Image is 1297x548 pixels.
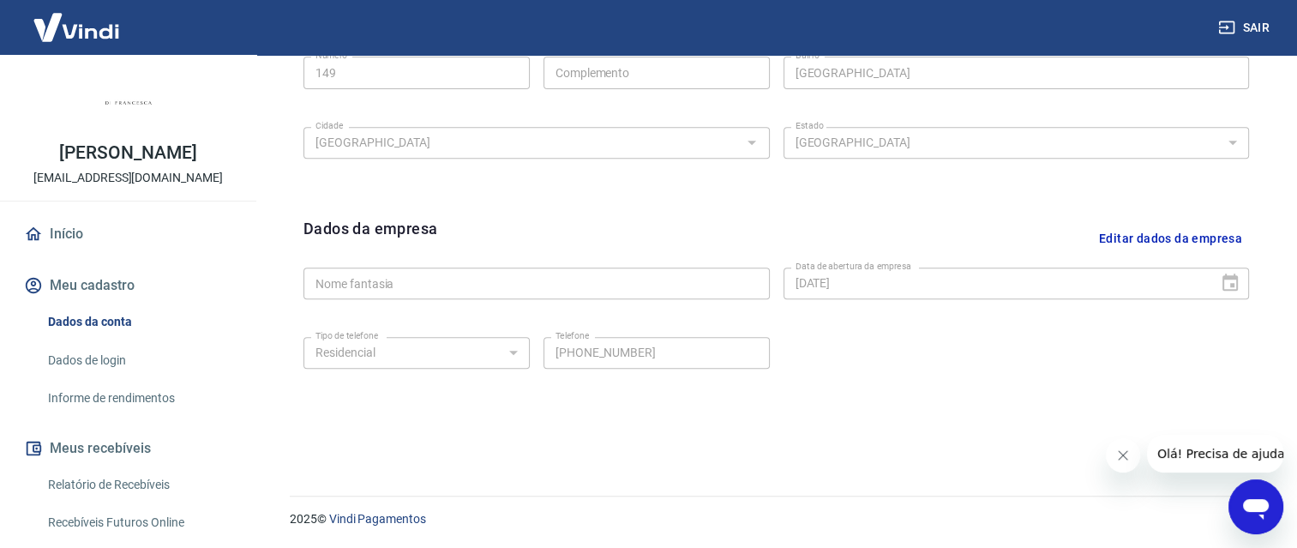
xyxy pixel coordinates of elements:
[10,12,144,26] span: Olá! Precisa de ajuda?
[33,169,223,187] p: [EMAIL_ADDRESS][DOMAIN_NAME]
[21,430,236,467] button: Meus recebíveis
[315,329,378,342] label: Tipo de telefone
[41,304,236,340] a: Dados da conta
[784,268,1207,299] input: DD/MM/YYYY
[59,144,196,162] p: [PERSON_NAME]
[1228,479,1283,534] iframe: Botão para abrir a janela de mensagens
[41,505,236,540] a: Recebíveis Futuros Online
[41,467,236,503] a: Relatório de Recebíveis
[1092,217,1249,261] button: Editar dados da empresa
[21,267,236,304] button: Meu cadastro
[329,512,426,526] a: Vindi Pagamentos
[21,215,236,253] a: Início
[1215,12,1276,44] button: Sair
[1106,438,1140,473] iframe: Fechar mensagem
[303,217,437,261] h6: Dados da empresa
[796,49,820,62] label: Bairro
[315,49,347,62] label: Número
[21,1,132,53] img: Vindi
[309,132,736,154] input: Digite aqui algumas palavras para buscar a cidade
[290,510,1256,528] p: 2025 ©
[41,381,236,416] a: Informe de rendimentos
[41,343,236,378] a: Dados de login
[796,119,824,132] label: Estado
[94,69,163,137] img: c71c525f-4b16-4d5a-b433-4d668476a1ff.jpeg
[315,119,343,132] label: Cidade
[796,260,911,273] label: Data de abertura da empresa
[555,329,589,342] label: Telefone
[1147,435,1283,473] iframe: Mensagem da empresa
